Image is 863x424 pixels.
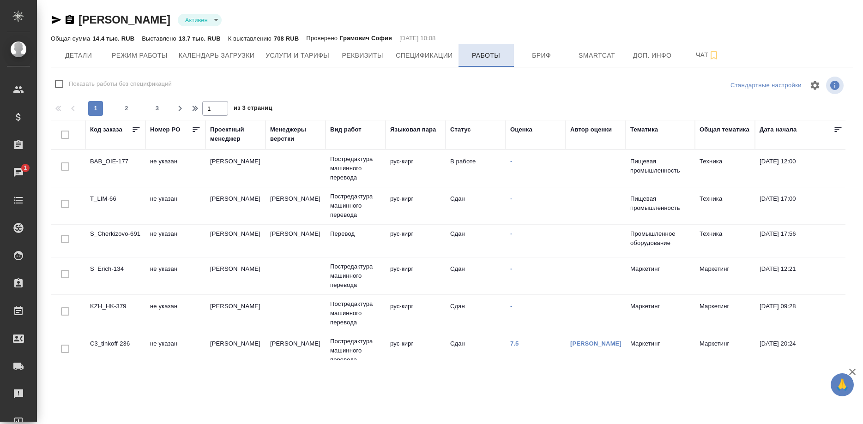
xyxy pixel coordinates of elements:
button: Скопировать ссылку [64,14,75,25]
a: - [510,195,512,202]
div: Проектный менеджер [210,125,261,143]
p: Промышленное оборудование [630,229,690,248]
div: Тематика [630,125,658,134]
td: [DATE] 09:28 [755,297,847,329]
td: не указан [145,152,205,185]
div: Автор оценки [570,125,612,134]
td: не указан [145,225,205,257]
div: Общая тематика [700,125,749,134]
td: T_LIM-66 [85,190,145,222]
td: Маркетинг [695,297,755,329]
td: рус-кирг [386,334,446,367]
button: Активен [182,16,211,24]
td: [PERSON_NAME] [266,190,326,222]
td: Техника [695,225,755,257]
button: Скопировать ссылку для ЯМессенджера [51,14,62,25]
a: - [510,303,512,310]
td: Сдан [446,334,506,367]
p: Постредактура машинного перевода [330,192,381,220]
td: В работе [446,152,506,185]
p: Постредактура машинного перевода [330,337,381,364]
div: Номер PO [150,125,180,134]
a: - [510,265,512,272]
td: [DATE] 12:00 [755,152,847,185]
td: [PERSON_NAME] [205,334,266,367]
div: Оценка [510,125,532,134]
span: Детали [56,50,101,61]
td: [PERSON_NAME] [266,334,326,367]
span: из 3 страниц [234,102,272,116]
span: Режим работы [112,50,168,61]
p: 14.4 тыс. RUB [92,35,134,42]
td: [PERSON_NAME] [205,152,266,185]
p: Маркетинг [630,302,690,311]
td: [PERSON_NAME] [266,225,326,257]
span: 1 [18,163,32,173]
td: Сдан [446,190,506,222]
div: Дата начала [760,125,797,134]
span: Показать работы без спецификаций [69,79,172,89]
span: Спецификации [396,50,453,61]
p: Выставлено [142,35,179,42]
button: 2 [119,101,134,116]
p: Пищевая промышленность [630,194,690,213]
td: не указан [145,297,205,329]
td: KZH_HK-379 [85,297,145,329]
span: Smartcat [575,50,619,61]
span: Бриф [519,50,564,61]
td: [PERSON_NAME] [205,225,266,257]
div: Код заказа [90,125,122,134]
div: split button [728,78,804,93]
td: рус-кирг [386,225,446,257]
a: [PERSON_NAME] [78,13,170,26]
button: 🙏 [831,373,854,396]
td: Техника [695,152,755,185]
p: К выставлению [228,35,274,42]
td: Техника [695,190,755,222]
td: BAB_OIE-177 [85,152,145,185]
a: [PERSON_NAME] [570,340,622,347]
td: [DATE] 17:56 [755,225,847,257]
td: рус-кирг [386,152,446,185]
td: не указан [145,260,205,292]
td: S_Cherkizovo-691 [85,225,145,257]
p: Проверено [306,34,340,43]
p: 708 RUB [274,35,299,42]
span: 2 [119,104,134,113]
p: Маркетинг [630,339,690,348]
td: не указан [145,334,205,367]
a: 1 [2,161,35,184]
p: Постредактура машинного перевода [330,299,381,327]
td: рус-кирг [386,260,446,292]
span: Настроить таблицу [804,74,826,96]
span: Доп. инфо [630,50,675,61]
p: Грамович София [340,34,392,43]
td: Маркетинг [695,260,755,292]
span: Посмотреть информацию [826,77,845,94]
a: 7.5 [510,340,519,347]
td: рус-кирг [386,297,446,329]
div: Вид работ [330,125,362,134]
div: Языковая пара [390,125,436,134]
p: Маркетинг [630,264,690,274]
span: 🙏 [834,375,850,394]
td: Маркетинг [695,334,755,367]
td: C3_tinkoff-236 [85,334,145,367]
p: [DATE] 10:08 [399,34,436,43]
span: Работы [464,50,508,61]
td: [DATE] 12:21 [755,260,847,292]
td: Сдан [446,225,506,257]
td: рус-кирг [386,190,446,222]
td: S_Erich-134 [85,260,145,292]
div: Статус [450,125,471,134]
p: 13.7 тыс. RUB [179,35,221,42]
p: Постредактура машинного перевода [330,262,381,290]
a: - [510,230,512,237]
td: не указан [145,190,205,222]
span: 3 [150,104,165,113]
div: Активен [178,14,222,26]
svg: Подписаться [708,50,719,61]
td: [DATE] 20:24 [755,334,847,367]
p: Перевод [330,229,381,239]
td: [DATE] 17:00 [755,190,847,222]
